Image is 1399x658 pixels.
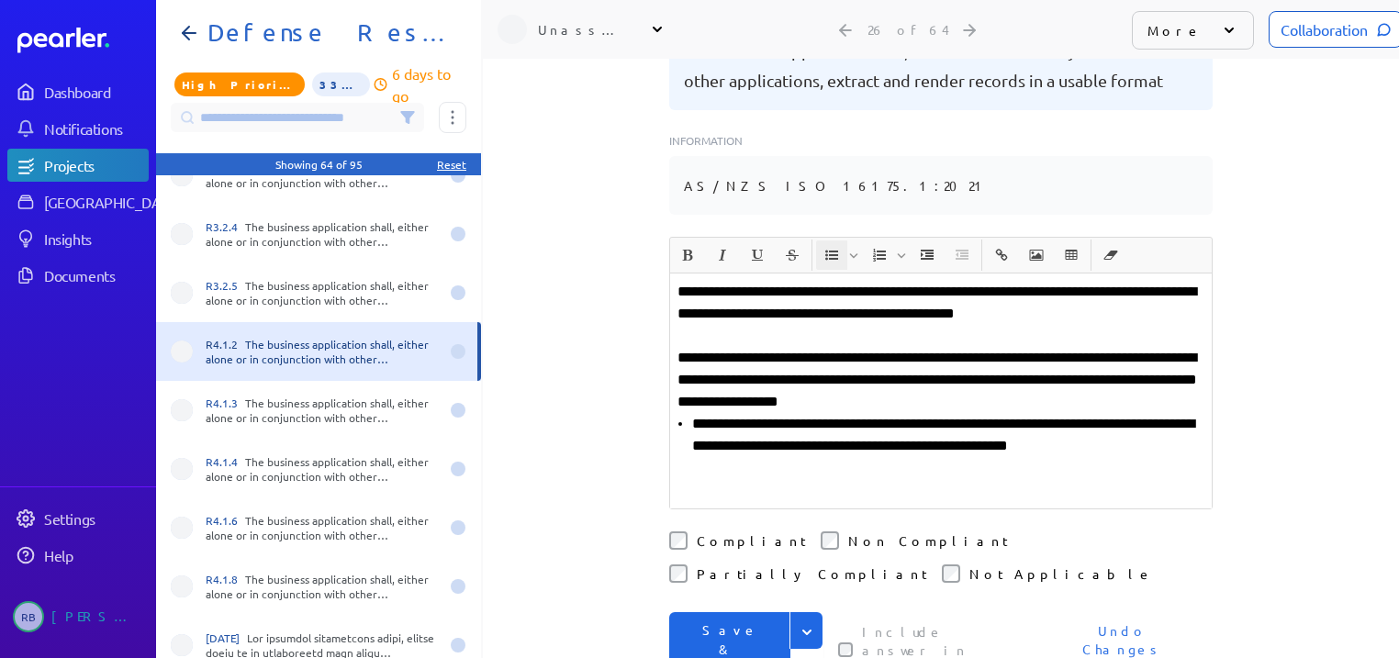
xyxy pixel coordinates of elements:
[946,240,979,271] span: Decrease Indent
[706,240,739,271] span: Italic
[7,75,149,108] a: Dashboard
[671,240,704,271] span: Bold
[863,240,909,271] span: Insert Ordered List
[1056,240,1087,271] button: Insert table
[741,240,774,271] span: Underline
[697,531,806,550] label: Compliant
[911,240,944,271] span: Increase Indent
[1147,21,1202,39] p: More
[777,240,808,271] button: Strike through
[437,157,466,172] div: Reset
[206,337,439,366] div: The business application shall, either alone or in conjunction with other applications, extract a...
[206,513,439,542] div: The business application shall, either alone or in conjunction with other applications allow agen...
[44,546,147,564] div: Help
[1021,240,1052,271] button: Insert Image
[1094,240,1127,271] span: Clear Formatting
[13,601,44,632] span: Ryan Baird
[44,193,181,211] div: [GEOGRAPHIC_DATA]
[17,28,149,53] a: Dashboard
[7,502,149,535] a: Settings
[1055,240,1088,271] span: Insert table
[538,20,630,39] div: Unassigned
[44,266,147,284] div: Documents
[206,454,245,469] span: R4.1.4
[1020,240,1053,271] span: Insert Image
[985,240,1018,271] span: Insert link
[206,396,245,410] span: R4.1.3
[986,240,1017,271] button: Insert link
[684,171,990,200] pre: AS/NZS ISO 16175.1:2021
[51,601,143,632] div: [PERSON_NAME]
[312,72,369,96] span: 33% of Questions Completed
[206,278,245,293] span: R3.2.5
[848,531,1008,550] label: Non Compliant
[206,630,247,645] span: [DATE]
[275,157,363,172] div: Showing 64 of 95
[7,594,149,640] a: RB[PERSON_NAME]
[742,240,773,271] button: Underline
[867,21,949,38] div: 26 of 64
[7,185,149,218] a: [GEOGRAPHIC_DATA]
[776,240,809,271] span: Strike through
[672,240,703,271] button: Bold
[864,240,895,271] button: Insert Ordered List
[7,539,149,572] a: Help
[7,112,149,145] a: Notifications
[7,222,149,255] a: Insights
[206,219,439,249] div: The business application shall, either alone or in conjunction with other applications, be able t...
[206,219,245,234] span: R3.2.4
[44,83,147,101] div: Dashboard
[200,18,452,48] h1: Defense Response 202509
[44,509,147,528] div: Settings
[816,240,847,271] button: Insert Unordered List
[1095,240,1126,271] button: Clear Formatting
[697,564,927,583] label: Partially Compliant
[669,132,1213,149] p: Information
[174,72,305,96] span: Priority
[206,572,439,601] div: The business application shall, either alone or in conjunction with other applications be able to...
[969,564,1153,583] label: Not Applicable
[206,337,245,351] span: R4.1.2
[815,240,861,271] span: Insert Unordered List
[838,642,853,657] input: This checkbox controls whether your answer will be included in the Answer Library for future use
[206,161,439,190] div: The business application shall, either alone or in conjunction with other applications, be able t...
[44,229,147,248] div: Insights
[206,572,245,586] span: R4.1.8
[206,278,439,307] div: The business application shall, either alone or in conjunction with other applications, enable th...
[707,240,738,271] button: Italic
[206,513,245,528] span: R4.1.6
[912,240,943,271] button: Increase Indent
[44,119,147,138] div: Notifications
[7,149,149,182] a: Projects
[44,156,147,174] div: Projects
[789,612,823,649] button: Expand
[684,37,1198,95] pre: The business application shall, either alone or in conjunction with other applications, extract a...
[392,62,466,106] p: 6 days to go
[206,396,439,425] div: The business application shall, either alone or in conjunction with other applications, be able t...
[206,454,439,484] div: The business application shall, either alone or in conjunction with other applications, allow ext...
[7,259,149,292] a: Documents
